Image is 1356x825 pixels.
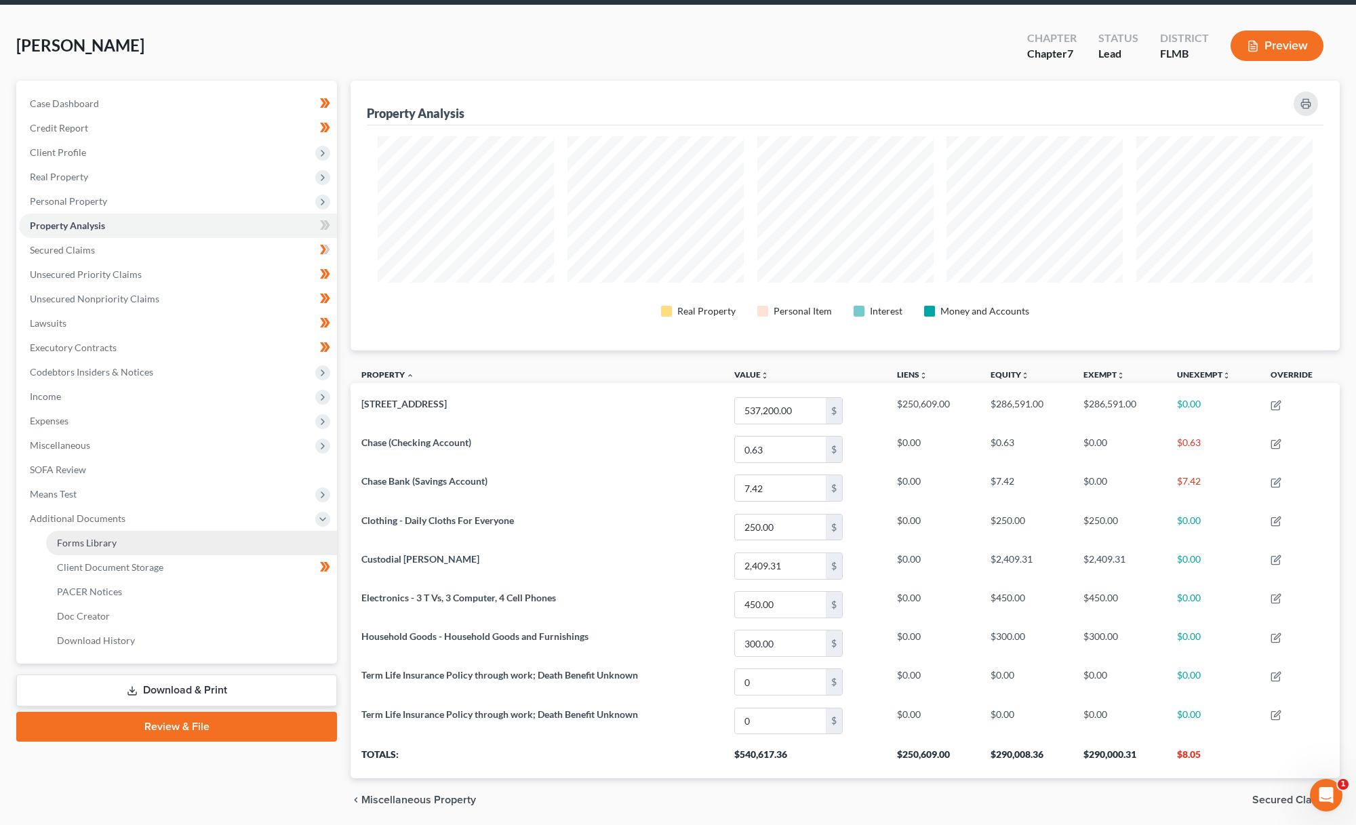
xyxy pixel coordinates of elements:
span: Household Goods - Household Goods and Furnishings [361,630,589,642]
a: Case Dashboard [19,92,337,116]
i: unfold_more [919,371,928,380]
a: Unexemptunfold_more [1177,369,1231,380]
div: $ [826,708,842,734]
div: $ [826,515,842,540]
td: $0.00 [1166,663,1260,702]
th: $290,008.36 [980,740,1073,778]
input: 0.00 [735,515,826,540]
td: $0.00 [886,546,980,585]
td: $0.00 [886,585,980,624]
span: PACER Notices [57,586,122,597]
td: $0.00 [1166,546,1260,585]
i: chevron_left [351,794,361,805]
input: 0.00 [735,553,826,579]
span: Forms Library [57,537,117,548]
span: Client Profile [30,146,86,158]
td: $250.00 [980,508,1073,546]
a: Review & File [16,712,337,742]
span: Client Document Storage [57,561,163,573]
a: Secured Claims [19,238,337,262]
a: Lawsuits [19,311,337,336]
span: Term Life Insurance Policy through work; Death Benefit Unknown [361,669,638,681]
td: $7.42 [980,469,1073,508]
button: Secured Claims chevron_right [1252,794,1340,805]
td: $2,409.31 [1073,546,1166,585]
a: PACER Notices [46,580,337,604]
div: $ [826,398,842,424]
input: 0.00 [735,475,826,501]
i: unfold_more [1021,371,1029,380]
span: Codebtors Insiders & Notices [30,366,153,378]
span: [PERSON_NAME] [16,35,144,55]
td: $300.00 [980,624,1073,662]
td: $0.00 [886,702,980,740]
span: Electronics - 3 T Vs, 3 Computer, 4 Cell Phones [361,592,556,603]
span: Personal Property [30,195,107,207]
div: Lead [1098,46,1138,62]
div: Chapter [1027,31,1077,46]
span: Unsecured Priority Claims [30,268,142,280]
a: Download History [46,628,337,653]
a: Valueunfold_more [734,369,769,380]
td: $0.00 [1166,508,1260,546]
td: $0.63 [980,430,1073,469]
span: Real Property [30,171,88,182]
td: $450.00 [980,585,1073,624]
span: [STREET_ADDRESS] [361,398,447,409]
div: $ [826,475,842,501]
a: Forms Library [46,531,337,555]
th: Totals: [351,740,723,778]
button: chevron_left Miscellaneous Property [351,794,476,805]
input: 0.00 [735,669,826,695]
span: Miscellaneous [30,439,90,451]
a: Property expand_less [361,369,414,380]
td: $0.63 [1166,430,1260,469]
div: $ [826,592,842,618]
td: $0.00 [1073,430,1166,469]
input: 0.00 [735,437,826,462]
td: $0.00 [1166,585,1260,624]
a: Unsecured Nonpriority Claims [19,287,337,311]
span: Secured Claims [1252,794,1329,805]
div: FLMB [1160,46,1209,62]
div: Chapter [1027,46,1077,62]
div: Interest [870,304,902,318]
span: Property Analysis [30,220,105,231]
div: Real Property [677,304,736,318]
span: 1 [1338,779,1349,790]
a: Executory Contracts [19,336,337,360]
div: Status [1098,31,1138,46]
td: $286,591.00 [1073,391,1166,430]
span: Chase Bank (Savings Account) [361,475,487,487]
a: Download & Print [16,675,337,706]
span: Expenses [30,415,68,426]
td: $0.00 [1166,624,1260,662]
span: Chase (Checking Account) [361,437,471,448]
span: Custodial [PERSON_NAME] [361,553,479,565]
td: $0.00 [1166,391,1260,430]
td: $0.00 [1073,663,1166,702]
a: Property Analysis [19,214,337,238]
i: unfold_more [1117,371,1125,380]
td: $0.00 [980,663,1073,702]
td: $0.00 [886,624,980,662]
i: expand_less [406,371,414,380]
input: 0.00 [735,708,826,734]
a: Liensunfold_more [897,369,928,380]
input: 0.00 [735,630,826,656]
td: $7.42 [1166,469,1260,508]
i: unfold_more [761,371,769,380]
td: $0.00 [980,702,1073,740]
div: District [1160,31,1209,46]
span: Executory Contracts [30,342,117,353]
a: Doc Creator [46,604,337,628]
span: Secured Claims [30,244,95,256]
input: 0.00 [735,592,826,618]
a: Client Document Storage [46,555,337,580]
button: Preview [1231,31,1323,61]
i: unfold_more [1222,371,1231,380]
a: Unsecured Priority Claims [19,262,337,287]
span: Clothing - Daily Cloths For Everyone [361,515,514,526]
span: Additional Documents [30,512,125,524]
div: $ [826,437,842,462]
